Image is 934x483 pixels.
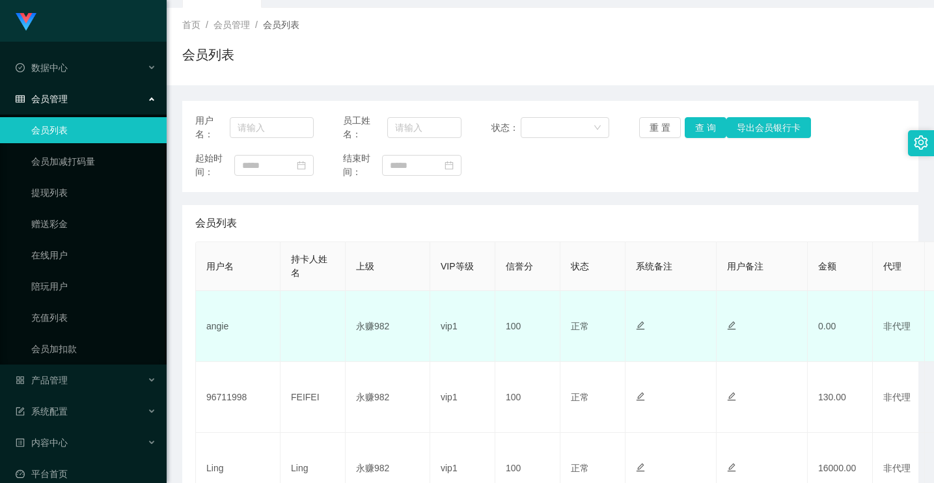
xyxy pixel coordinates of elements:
button: 重 置 [639,117,681,138]
span: 正常 [571,463,589,473]
span: 金额 [818,261,836,271]
span: 系统备注 [636,261,672,271]
input: 请输入 [387,117,461,138]
i: 图标: profile [16,438,25,447]
span: 会员列表 [195,215,237,231]
td: FEIFEI [281,362,346,433]
span: / [255,20,258,30]
span: 用户名 [206,261,234,271]
i: 图标: check-circle-o [16,63,25,72]
span: 正常 [571,392,589,402]
span: 信誉分 [506,261,533,271]
i: 图标: form [16,407,25,416]
a: 充值列表 [31,305,156,331]
td: 130.00 [808,362,873,433]
span: 状态： [491,121,521,135]
input: 请输入 [230,117,314,138]
span: VIP等级 [441,261,474,271]
a: 会员加扣款 [31,336,156,362]
td: 0.00 [808,291,873,362]
i: 图标: edit [636,463,645,472]
span: 代理 [883,261,901,271]
span: 系统配置 [16,406,68,417]
i: 图标: edit [636,321,645,330]
span: 产品管理 [16,375,68,385]
i: 图标: calendar [445,161,454,170]
span: 用户备注 [727,261,763,271]
span: 用户名： [195,114,230,141]
i: 图标: edit [727,321,736,330]
span: 会员管理 [16,94,68,104]
td: vip1 [430,291,495,362]
span: 非代理 [883,463,911,473]
h1: 会员列表 [182,45,234,64]
a: 会员列表 [31,117,156,143]
span: 上级 [356,261,374,271]
td: 100 [495,362,560,433]
a: 提现列表 [31,180,156,206]
i: 图标: setting [914,135,928,150]
i: 图标: edit [727,463,736,472]
span: 会员管理 [213,20,250,30]
td: 100 [495,291,560,362]
a: 陪玩用户 [31,273,156,299]
span: / [206,20,208,30]
i: 图标: edit [636,392,645,401]
a: 在线用户 [31,242,156,268]
i: 图标: edit [727,392,736,401]
a: 赠送彩金 [31,211,156,237]
span: 持卡人姓名 [291,254,327,278]
td: 永赚982 [346,362,430,433]
i: 图标: appstore-o [16,376,25,385]
a: 会员加减打码量 [31,148,156,174]
button: 导出会员银行卡 [726,117,811,138]
td: vip1 [430,362,495,433]
span: 正常 [571,321,589,331]
span: 数据中心 [16,62,68,73]
span: 非代理 [883,321,911,331]
span: 首页 [182,20,200,30]
td: 96711998 [196,362,281,433]
span: 员工姓名： [343,114,387,141]
span: 非代理 [883,392,911,402]
span: 起始时间： [195,152,234,179]
span: 结束时间： [343,152,382,179]
td: angie [196,291,281,362]
span: 会员列表 [263,20,299,30]
span: 状态 [571,261,589,271]
img: logo.9652507e.png [16,13,36,31]
td: 永赚982 [346,291,430,362]
i: 图标: down [594,124,601,133]
i: 图标: calendar [297,161,306,170]
i: 图标: table [16,94,25,103]
span: 内容中心 [16,437,68,448]
button: 查 询 [685,117,726,138]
